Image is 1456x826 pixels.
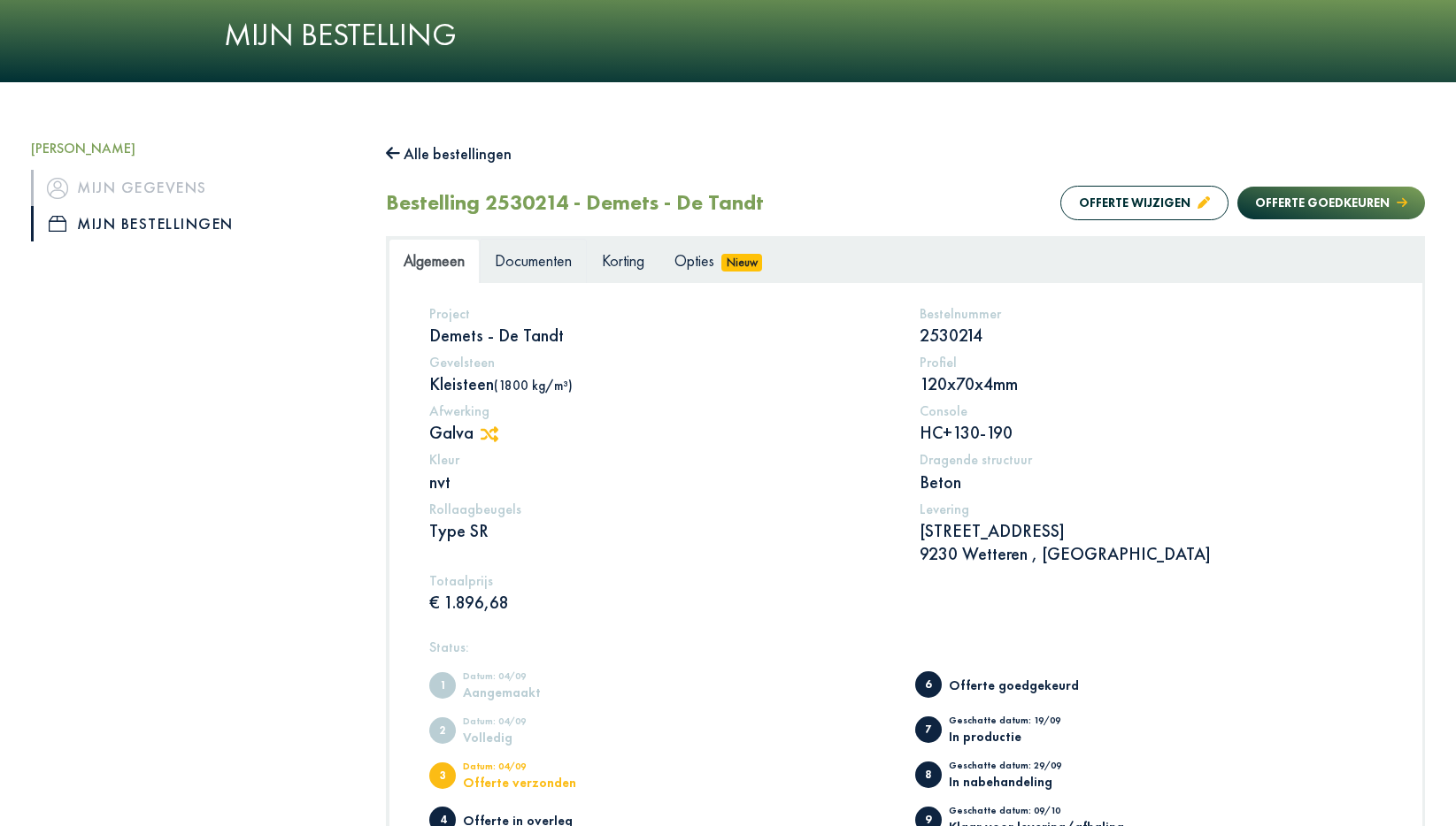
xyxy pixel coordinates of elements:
div: In nabehandeling [949,775,1095,788]
div: Offerte goedgekeurd [949,678,1095,692]
div: Geschatte datum: 09/10 [949,806,1124,820]
img: icon [47,178,68,199]
span: In productie [915,716,942,743]
span: Volledig [429,717,456,744]
button: Offerte wijzigen [1060,186,1229,220]
span: Offerte verzonden [429,762,456,789]
h5: Bestelnummer [920,305,1383,322]
p: [STREET_ADDRESS] 9230 Wetteren , [GEOGRAPHIC_DATA] [920,519,1383,565]
div: Aangemaakt [463,685,609,699]
p: HC+130-190 [920,421,1383,444]
h1: Mijn bestelling [224,16,1233,54]
span: In nabehandeling [915,761,942,788]
span: (1800 kg/m³) [494,377,573,394]
span: Opties [674,250,714,271]
div: Geschatte datum: 29/09 [949,761,1095,775]
p: Type SR [429,519,892,542]
span: Korting [602,250,644,271]
span: Documenten [495,250,572,271]
p: nvt [429,470,892,493]
p: 120x70x4mm [920,372,1383,395]
div: Offerte verzonden [463,776,609,789]
h5: [PERSON_NAME] [31,140,359,157]
h5: Dragende structuur [920,451,1383,468]
button: Alle bestellingen [386,140,512,168]
div: Geschatte datum: 19/09 [949,715,1095,730]
p: Kleisteen [429,372,892,395]
span: Algemeen [404,250,465,271]
div: In productie [949,730,1095,743]
p: € 1.896,68 [429,591,892,614]
div: Datum: 04/09 [463,716,609,730]
p: Demets - De Tandt [429,324,892,347]
a: iconMijn gegevens [31,170,359,205]
span: Offerte goedgekeurd [915,671,942,698]
h5: Afwerking [429,402,892,419]
p: 2530214 [920,324,1383,347]
div: Datum: 04/09 [463,761,609,776]
h5: Profiel [920,354,1383,371]
p: Beton [920,470,1383,493]
span: Nieuw [721,254,762,272]
h5: Console [920,402,1383,419]
h5: Rollaagbeugels [429,501,892,517]
h2: Bestelling 2530214 - Demets - De Tandt [386,190,764,216]
h5: Levering [920,501,1383,517]
span: Aangemaakt [429,672,456,699]
h5: Totaalprijs [429,572,892,589]
div: Volledig [463,730,609,744]
div: Datum: 04/09 [463,671,609,685]
button: Offerte goedkeuren [1237,187,1425,219]
h5: Status: [429,639,1383,655]
ul: Tabs [389,239,1422,282]
p: Galva [429,421,892,444]
img: icon [49,216,66,232]
h5: Project [429,305,892,322]
a: iconMijn bestellingen [31,206,359,241]
h5: Gevelsteen [429,354,892,371]
h5: Kleur [429,451,892,468]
